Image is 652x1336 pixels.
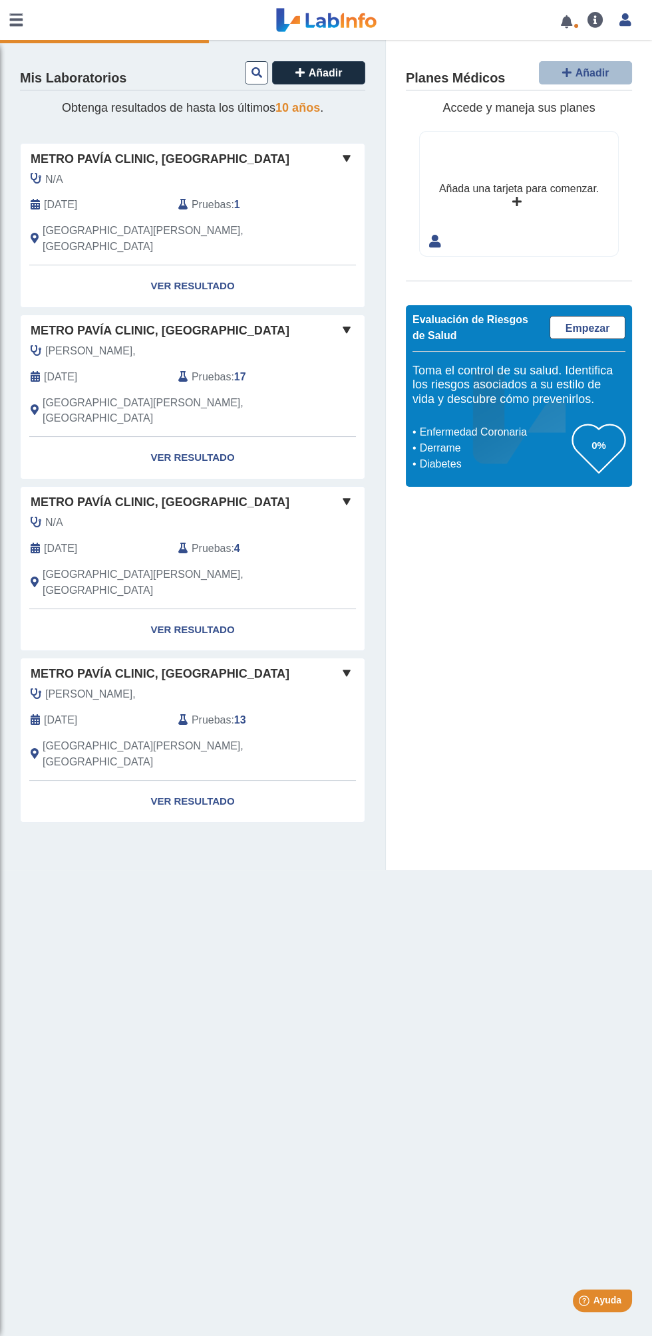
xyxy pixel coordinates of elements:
span: San Juan, PR [43,567,306,599]
span: Pruebas [192,541,231,557]
span: Maisonet, [45,686,136,702]
span: 2024-07-05 [44,712,77,728]
div: : [168,712,316,728]
span: Maisonet, [45,343,136,359]
span: Empezar [566,323,610,334]
span: Metro Pavía Clinic, [GEOGRAPHIC_DATA] [31,665,289,683]
span: Añadir [575,67,609,78]
span: San Juan, PR [43,395,306,427]
span: N/A [45,515,63,531]
b: 17 [234,371,246,382]
li: Enfermedad Coronaria [416,424,572,440]
span: 2024-08-10 [44,541,77,557]
h3: 0% [572,437,625,454]
span: Accede y maneja sus planes [442,101,595,114]
span: 2025-05-10 [44,197,77,213]
a: Ver Resultado [21,437,365,479]
span: Evaluación de Riesgos de Salud [412,314,528,341]
h4: Mis Laboratorios [20,70,126,86]
a: Empezar [550,316,625,339]
a: Ver Resultado [21,265,365,307]
span: San Juan, PR [43,738,306,770]
span: Obtenga resultados de hasta los últimos . [62,101,323,114]
b: 1 [234,199,240,210]
span: Metro Pavía Clinic, [GEOGRAPHIC_DATA] [31,150,289,168]
span: 2025-03-24 [44,369,77,385]
span: Metro Pavía Clinic, [GEOGRAPHIC_DATA] [31,322,289,340]
h4: Planes Médicos [406,70,505,86]
li: Diabetes [416,456,572,472]
span: Pruebas [192,369,231,385]
span: N/A [45,172,63,188]
div: : [168,541,316,557]
span: Pruebas [192,197,231,213]
a: Ver Resultado [21,609,365,651]
h5: Toma el control de su salud. Identifica los riesgos asociados a su estilo de vida y descubre cómo... [412,364,625,407]
a: Ver Resultado [21,781,365,823]
div: : [168,369,316,385]
li: Derrame [416,440,572,456]
span: Pruebas [192,712,231,728]
b: 13 [234,714,246,726]
span: Metro Pavía Clinic, [GEOGRAPHIC_DATA] [31,493,289,511]
button: Añadir [272,61,365,84]
span: 10 años [275,101,320,114]
iframe: Help widget launcher [534,1284,637,1321]
b: 4 [234,543,240,554]
span: San Juan, PR [43,223,306,255]
div: Añada una tarjeta para comenzar. [439,181,599,197]
button: Añadir [539,61,632,84]
div: : [168,197,316,213]
span: Añadir [309,67,343,78]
